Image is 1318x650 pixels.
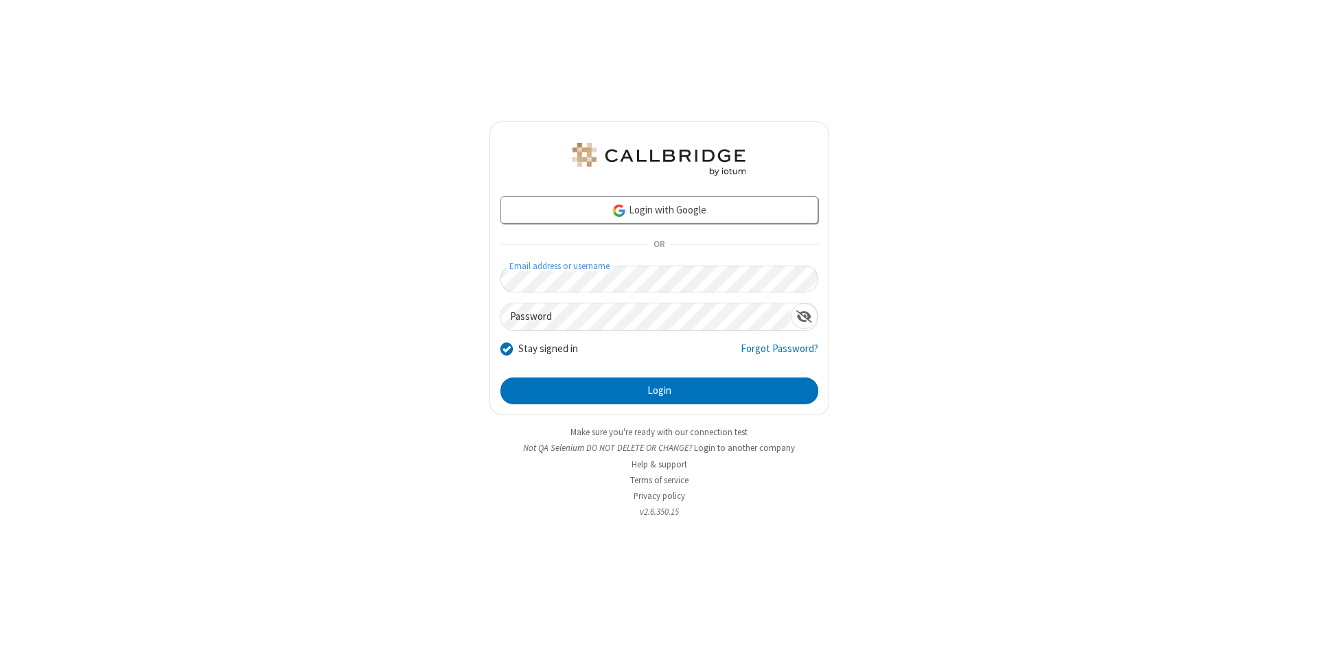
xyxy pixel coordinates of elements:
a: Login with Google [500,196,818,224]
a: Terms of service [630,474,689,486]
li: Not QA Selenium DO NOT DELETE OR CHANGE? [489,441,829,454]
a: Privacy policy [634,490,685,502]
span: OR [648,235,670,255]
label: Stay signed in [518,341,578,357]
input: Password [501,303,791,330]
iframe: Chat [1284,614,1308,640]
div: Show password [791,303,818,329]
img: google-icon.png [612,203,627,218]
li: v2.6.350.15 [489,505,829,518]
a: Help & support [632,459,687,470]
a: Forgot Password? [741,341,818,367]
img: QA Selenium DO NOT DELETE OR CHANGE [570,143,748,176]
input: Email address or username [500,266,818,292]
button: Login [500,378,818,405]
button: Login to another company [694,441,795,454]
a: Make sure you're ready with our connection test [570,426,748,438]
